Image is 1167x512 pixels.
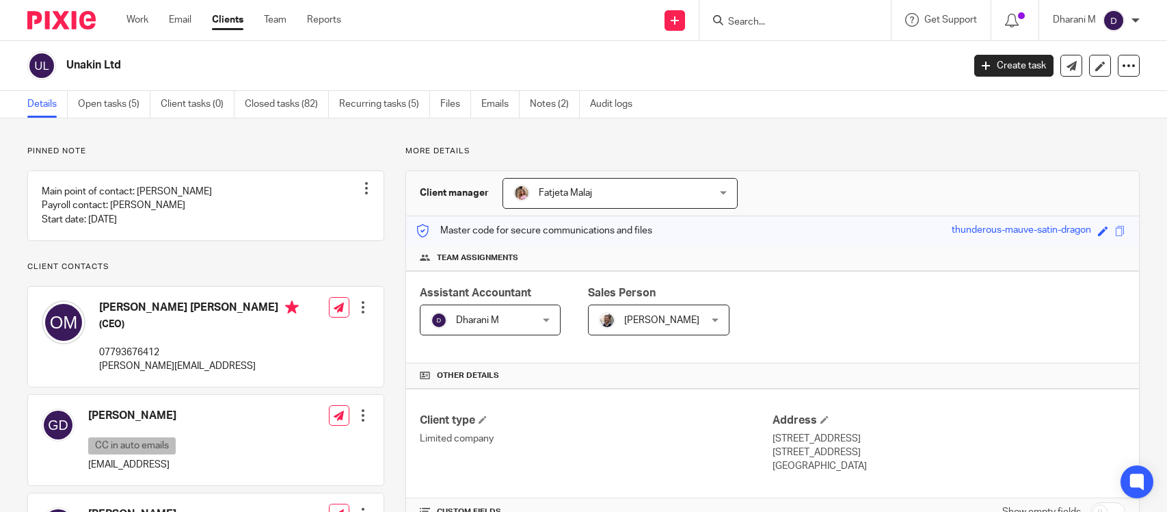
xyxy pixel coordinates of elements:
p: More details [405,146,1140,157]
div: thunderous-mauve-satin-dragon [952,223,1091,239]
h5: (CEO) [99,318,299,331]
span: Sales Person [588,287,656,298]
img: svg%3E [42,409,75,441]
a: Recurring tasks (5) [339,91,430,118]
a: Audit logs [590,91,643,118]
h4: [PERSON_NAME] [PERSON_NAME] [99,300,299,318]
a: Details [27,91,68,118]
img: svg%3E [431,312,447,329]
p: Pinned note [27,146,384,157]
span: Team assignments [437,253,518,264]
p: Limited company [420,432,773,446]
a: Email [169,13,191,27]
a: Clients [212,13,243,27]
a: Emails [481,91,520,118]
a: Closed tasks (82) [245,91,329,118]
p: Master code for secure communications and files [416,224,652,238]
p: Client contacts [27,261,384,272]
span: Other details [437,370,499,381]
span: Get Support [924,15,977,25]
i: Primary [285,300,299,314]
span: Fatjeta Malaj [539,188,592,198]
img: Matt%20Circle.png [599,312,615,329]
img: svg%3E [1103,10,1125,31]
img: svg%3E [27,51,56,80]
p: 07793676412 [99,346,299,359]
img: svg%3E [42,300,85,344]
p: [STREET_ADDRESS] [773,446,1125,459]
a: Files [440,91,471,118]
a: Team [264,13,286,27]
p: [GEOGRAPHIC_DATA] [773,459,1125,473]
a: Reports [307,13,341,27]
a: Create task [974,55,1054,77]
p: Dharani M [1053,13,1096,27]
a: Work [126,13,148,27]
h4: Client type [420,413,773,428]
h4: [PERSON_NAME] [88,409,179,423]
p: CC in auto emails [88,437,176,455]
h2: Unakin Ltd [66,58,776,73]
a: Open tasks (5) [78,91,150,118]
span: Assistant Accountant [420,287,531,298]
input: Search [727,16,850,29]
p: [EMAIL_ADDRESS] [88,458,179,472]
h4: Address [773,413,1125,428]
span: Dharani M [456,316,499,325]
span: [PERSON_NAME] [624,316,699,325]
h3: Client manager [420,186,489,200]
p: [PERSON_NAME][EMAIL_ADDRESS] [99,359,299,373]
a: Client tasks (0) [161,91,234,118]
p: [STREET_ADDRESS] [773,432,1125,446]
img: Pixie [27,11,96,29]
a: Notes (2) [530,91,580,118]
img: MicrosoftTeams-image%20(5).png [513,185,530,201]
